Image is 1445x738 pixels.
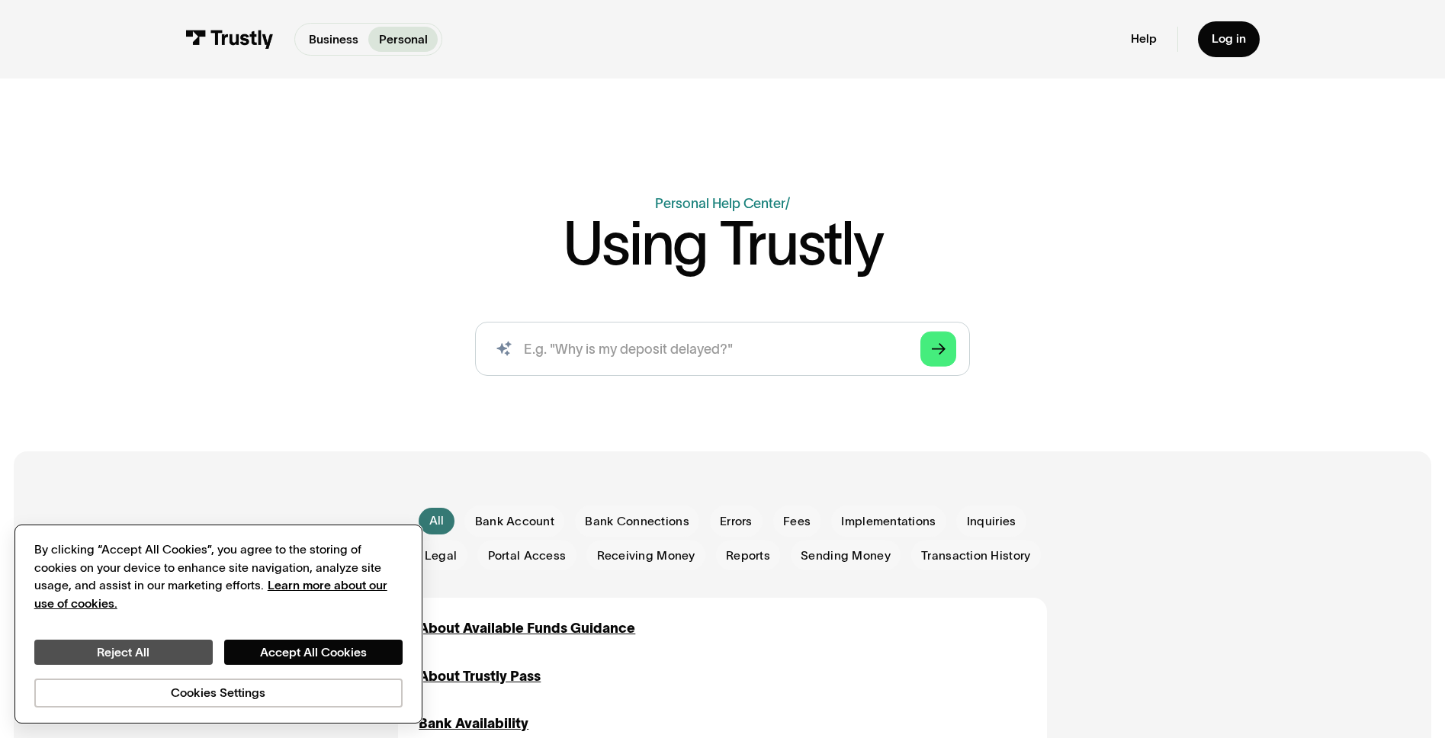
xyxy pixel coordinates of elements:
span: Bank Account [475,513,554,530]
a: Log in [1198,21,1260,57]
a: About Available Funds Guidance [419,618,635,639]
input: search [475,322,970,377]
span: Receiving Money [597,547,695,564]
p: Personal [379,30,428,48]
span: Bank Connections [585,513,689,530]
span: Legal [425,547,457,564]
a: Bank Availability [419,714,528,734]
span: Fees [783,513,811,530]
a: About Trustly Pass [419,666,541,687]
a: More information about your privacy, opens in a new tab [34,579,387,609]
button: Accept All Cookies [224,640,403,666]
div: All [429,512,445,529]
a: Personal [368,27,438,51]
h1: Using Trustly [563,214,882,274]
button: Reject All [34,640,213,666]
img: Trustly Logo [185,30,274,49]
p: Business [309,30,358,48]
div: / [785,196,790,211]
form: Email Form [398,505,1046,570]
div: Cookie banner [14,524,423,724]
button: Cookies Settings [34,679,403,708]
a: Help [1131,31,1157,47]
span: Reports [726,547,770,564]
span: Transaction History [921,547,1030,564]
span: Inquiries [967,513,1016,530]
div: Log in [1212,31,1246,47]
a: Personal Help Center [655,196,785,211]
span: Implementations [841,513,936,530]
a: Business [298,27,368,51]
span: Errors [720,513,753,530]
a: All [419,508,454,535]
span: Portal Access [488,547,567,564]
form: Search [475,322,970,377]
div: Privacy [34,541,403,708]
div: By clicking “Accept All Cookies”, you agree to the storing of cookies on your device to enhance s... [34,541,403,612]
span: Sending Money [801,547,891,564]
